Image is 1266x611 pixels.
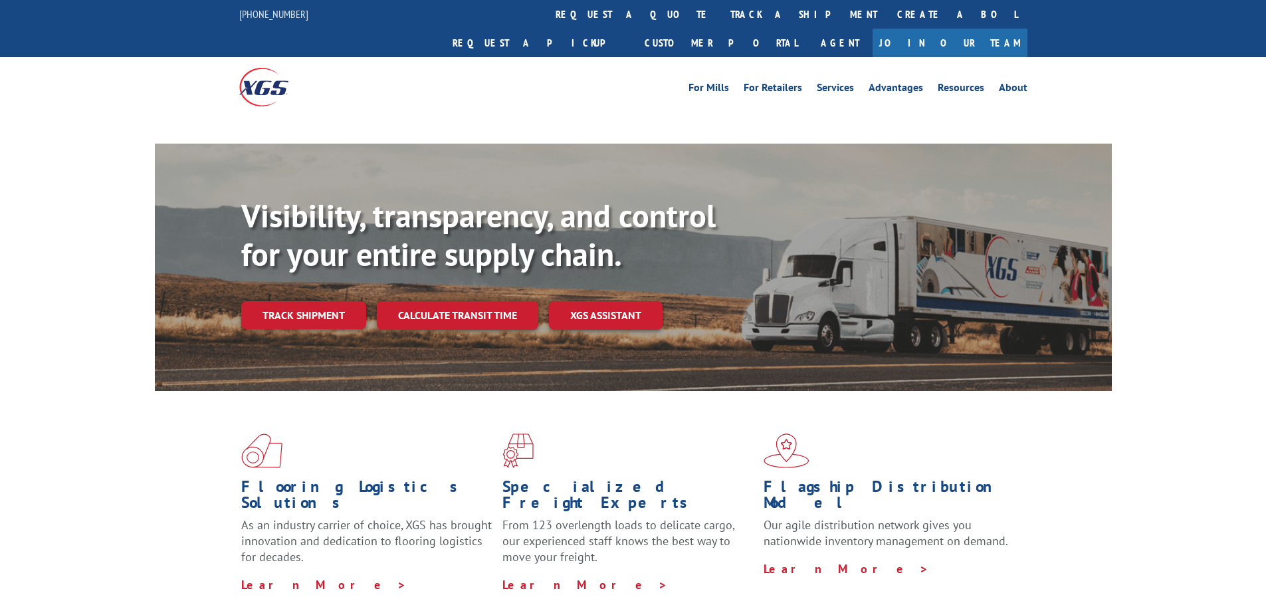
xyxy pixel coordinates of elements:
[241,517,492,564] span: As an industry carrier of choice, XGS has brought innovation and dedication to flooring logistics...
[764,561,929,576] a: Learn More >
[999,82,1027,97] a: About
[817,82,854,97] a: Services
[688,82,729,97] a: For Mills
[938,82,984,97] a: Resources
[502,517,754,576] p: From 123 overlength loads to delicate cargo, our experienced staff knows the best way to move you...
[869,82,923,97] a: Advantages
[241,195,716,275] b: Visibility, transparency, and control for your entire supply chain.
[764,479,1015,517] h1: Flagship Distribution Model
[744,82,802,97] a: For Retailers
[502,577,668,592] a: Learn More >
[241,433,282,468] img: xgs-icon-total-supply-chain-intelligence-red
[764,433,809,468] img: xgs-icon-flagship-distribution-model-red
[502,433,534,468] img: xgs-icon-focused-on-flooring-red
[873,29,1027,57] a: Join Our Team
[443,29,635,57] a: Request a pickup
[635,29,807,57] a: Customer Portal
[241,479,492,517] h1: Flooring Logistics Solutions
[241,301,366,329] a: Track shipment
[807,29,873,57] a: Agent
[241,577,407,592] a: Learn More >
[239,7,308,21] a: [PHONE_NUMBER]
[377,301,538,330] a: Calculate transit time
[502,479,754,517] h1: Specialized Freight Experts
[549,301,663,330] a: XGS ASSISTANT
[764,517,1008,549] span: Our agile distribution network gives you nationwide inventory management on demand.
